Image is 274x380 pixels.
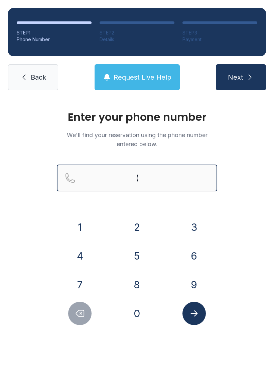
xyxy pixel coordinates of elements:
span: Back [31,73,46,82]
button: 9 [182,273,206,296]
h1: Enter your phone number [57,112,217,122]
div: Phone Number [17,36,92,43]
div: STEP 3 [182,29,257,36]
div: STEP 1 [17,29,92,36]
button: 1 [68,215,92,239]
div: STEP 2 [100,29,174,36]
button: 6 [182,244,206,268]
button: 7 [68,273,92,296]
button: 5 [125,244,149,268]
input: Reservation phone number [57,165,217,191]
div: Payment [182,36,257,43]
button: 3 [182,215,206,239]
button: Submit lookup form [182,302,206,325]
button: 8 [125,273,149,296]
span: Request Live Help [114,73,171,82]
button: 0 [125,302,149,325]
button: 2 [125,215,149,239]
div: Details [100,36,174,43]
button: Delete number [68,302,92,325]
button: 4 [68,244,92,268]
p: We'll find your reservation using the phone number entered below. [57,130,217,149]
span: Next [228,73,243,82]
